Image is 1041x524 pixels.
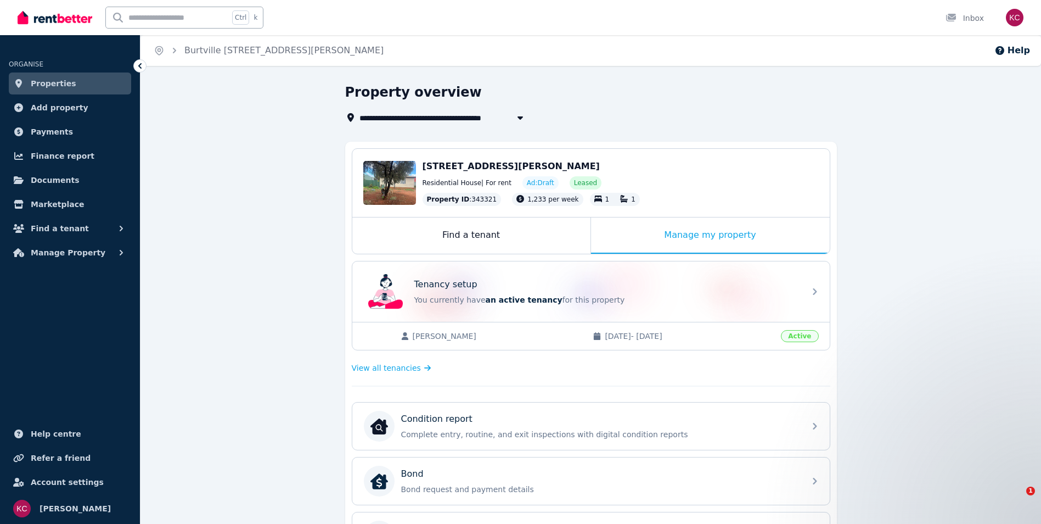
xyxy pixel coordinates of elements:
[352,218,590,254] div: Find a tenant
[9,218,131,239] button: Find a tenant
[9,423,131,445] a: Help centre
[31,427,81,441] span: Help centre
[31,222,89,235] span: Find a tenant
[9,60,43,68] span: ORGANISE
[423,179,511,187] span: Residential House | For rent
[9,97,131,119] a: Add property
[232,10,249,25] span: Ctrl
[31,246,105,259] span: Manage Property
[31,451,91,465] span: Refer a friend
[368,274,403,309] img: Tenancy setup
[370,417,388,435] img: Condition report
[427,195,470,204] span: Property ID
[352,363,431,374] a: View all tenancies
[423,193,502,206] div: : 343321
[946,13,984,24] div: Inbox
[9,121,131,143] a: Payments
[527,179,554,187] span: Ad: Draft
[31,149,94,163] span: Finance report
[9,447,131,469] a: Refer a friend
[1026,487,1035,495] span: 1
[31,77,76,90] span: Properties
[352,403,830,450] a: Condition reportCondition reportComplete entry, routine, and exit inspections with digital condit...
[401,484,798,495] p: Bond request and payment details
[423,161,600,171] span: [STREET_ADDRESS][PERSON_NAME]
[352,363,421,374] span: View all tenancies
[254,13,257,22] span: k
[527,196,578,203] span: 1,233 per week
[413,331,582,342] span: [PERSON_NAME]
[40,502,111,515] span: [PERSON_NAME]
[31,476,104,489] span: Account settings
[414,278,477,291] p: Tenancy setup
[140,35,397,66] nav: Breadcrumb
[605,331,774,342] span: [DATE] - [DATE]
[401,412,472,426] p: Condition report
[486,296,562,304] span: an active tenancy
[9,471,131,493] a: Account settings
[184,45,384,55] a: Burtville [STREET_ADDRESS][PERSON_NAME]
[31,125,73,138] span: Payments
[401,429,798,440] p: Complete entry, routine, and exit inspections with digital condition reports
[591,218,830,254] div: Manage my property
[370,472,388,490] img: Bond
[414,294,798,305] p: You currently have for this property
[9,242,131,264] button: Manage Property
[1004,487,1030,513] iframe: Intercom live chat
[631,196,635,203] span: 1
[31,198,84,211] span: Marketplace
[345,83,482,101] h1: Property overview
[9,73,131,94] a: Properties
[13,500,31,517] img: Krystal Carew
[352,261,830,322] a: Tenancy setupTenancy setupYou currently havean active tenancyfor this property
[605,196,610,203] span: 1
[994,44,1030,57] button: Help
[9,145,131,167] a: Finance report
[9,193,131,215] a: Marketplace
[352,458,830,505] a: BondBondBond request and payment details
[781,330,818,342] span: Active
[9,169,131,191] a: Documents
[18,9,92,26] img: RentBetter
[1006,9,1023,26] img: Krystal Carew
[401,467,424,481] p: Bond
[574,179,597,187] span: Leased
[31,174,80,187] span: Documents
[31,101,88,114] span: Add property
